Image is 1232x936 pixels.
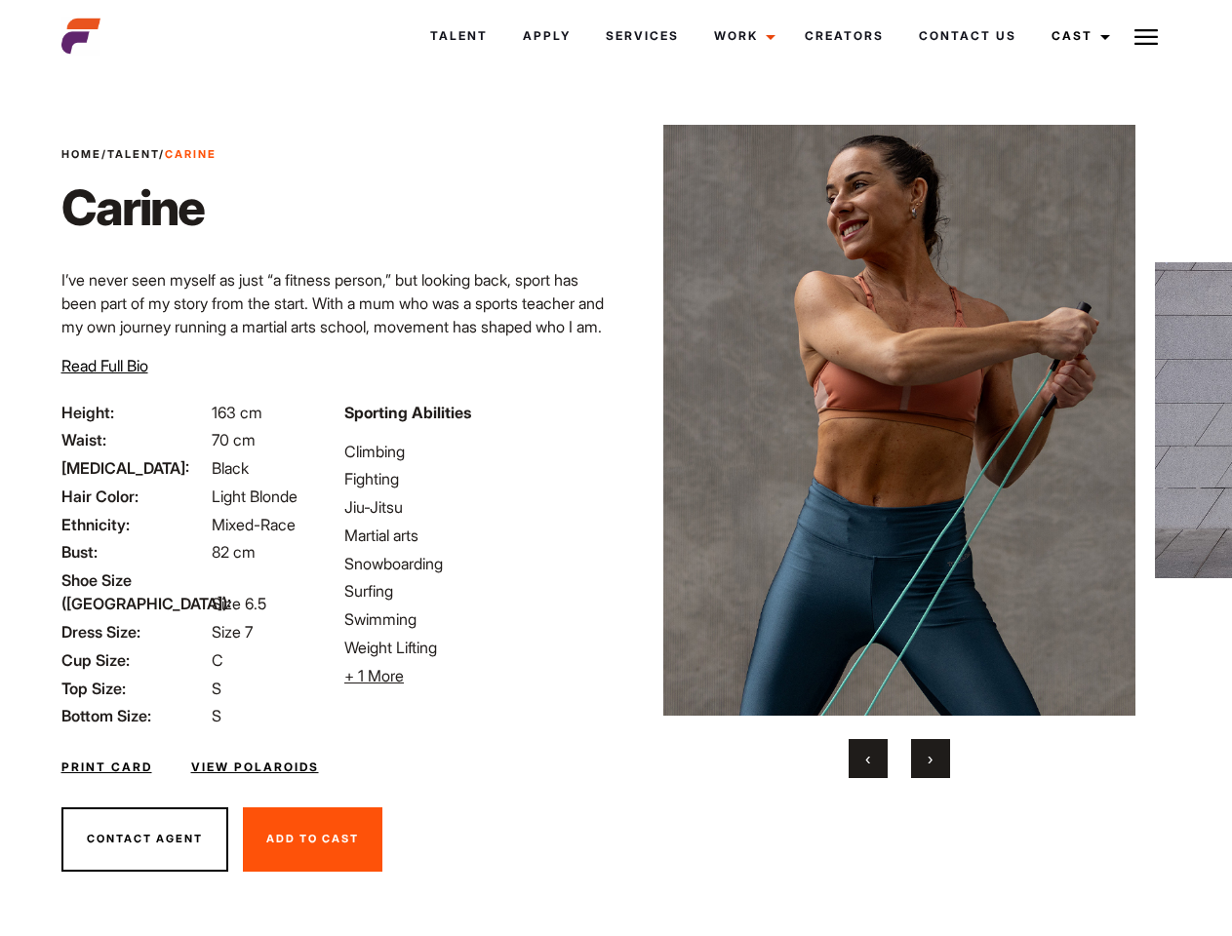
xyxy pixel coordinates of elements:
[61,401,208,424] span: Height:
[61,677,208,700] span: Top Size:
[212,679,221,698] span: S
[696,10,787,62] a: Work
[212,706,221,725] span: S
[61,147,101,161] a: Home
[505,10,588,62] a: Apply
[1134,25,1158,49] img: Burger icon
[212,487,298,506] span: Light Blonde
[212,622,253,642] span: Size 7
[212,515,296,534] span: Mixed-Race
[61,485,208,508] span: Hair Color:
[61,568,208,615] span: Shoe Size ([GEOGRAPHIC_DATA]):
[61,807,228,872] button: Contact Agent
[266,832,359,845] span: Add To Cast
[165,147,217,161] strong: Carine
[344,552,604,575] li: Snowboarding
[61,620,208,643] span: Dress Size:
[61,428,208,451] span: Waist:
[344,403,471,422] strong: Sporting Abilities
[61,354,148,377] button: Read Full Bio
[344,467,604,490] li: Fighting
[212,542,256,562] span: 82 cm
[212,403,262,422] span: 163 cm
[212,650,223,670] span: C
[243,807,382,872] button: Add To Cast
[61,268,605,432] p: I’ve never seen myself as just “a fitness person,” but looking back, sport has been part of my st...
[901,10,1034,62] a: Contact Us
[61,759,152,776] a: Print Card
[928,749,933,768] span: Next
[61,17,100,56] img: cropped-aefm-brand-fav-22-square.png
[344,579,604,603] li: Surfing
[413,10,505,62] a: Talent
[61,178,217,237] h1: Carine
[61,648,208,672] span: Cup Size:
[61,704,208,727] span: Bottom Size:
[191,759,319,776] a: View Polaroids
[787,10,901,62] a: Creators
[61,540,208,564] span: Bust:
[865,749,870,768] span: Previous
[212,594,266,613] span: Size 6.5
[588,10,696,62] a: Services
[344,524,604,547] li: Martial arts
[107,147,159,161] a: Talent
[344,666,404,685] span: + 1 More
[344,636,604,659] li: Weight Lifting
[212,430,256,449] span: 70 cm
[61,513,208,536] span: Ethnicity:
[1034,10,1122,62] a: Cast
[61,146,217,163] span: / /
[344,440,604,463] li: Climbing
[212,458,249,478] span: Black
[344,607,604,631] li: Swimming
[344,495,604,519] li: Jiu-Jitsu
[61,356,148,375] span: Read Full Bio
[61,456,208,480] span: [MEDICAL_DATA]:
